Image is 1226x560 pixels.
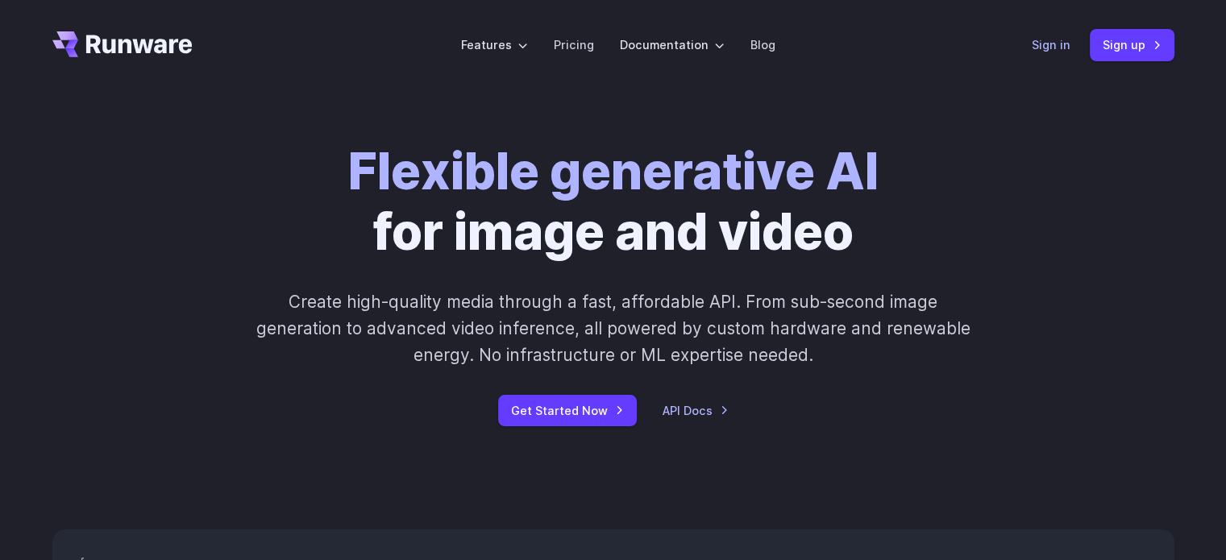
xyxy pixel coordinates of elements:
a: Pricing [554,35,594,54]
h1: for image and video [348,142,879,263]
a: Go to / [52,31,193,57]
a: API Docs [663,401,729,420]
a: Blog [750,35,775,54]
label: Documentation [620,35,725,54]
a: Sign up [1090,29,1174,60]
a: Get Started Now [498,395,637,426]
a: Sign in [1032,35,1070,54]
label: Features [461,35,528,54]
strong: Flexible generative AI [348,141,879,201]
p: Create high-quality media through a fast, affordable API. From sub-second image generation to adv... [254,288,972,369]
